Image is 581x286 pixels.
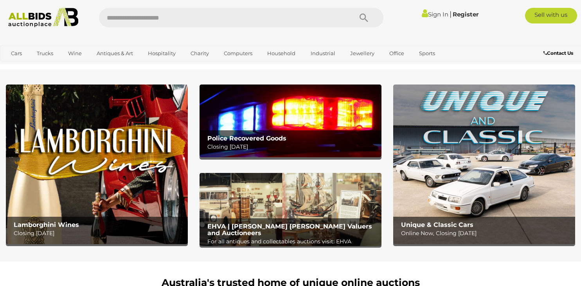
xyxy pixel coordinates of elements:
[207,237,378,246] p: For all antiques and collectables auctions visit: EHVA
[414,47,440,60] a: Sports
[200,173,381,246] img: EHVA | Evans Hastings Valuers and Auctioneers
[14,228,184,238] p: Closing [DATE]
[401,221,473,228] b: Unique & Classic Cars
[200,85,381,157] a: Police Recovered Goods Police Recovered Goods Closing [DATE]
[6,85,188,244] a: Lamborghini Wines Lamborghini Wines Closing [DATE]
[393,85,575,244] img: Unique & Classic Cars
[543,50,573,56] b: Contact Us
[401,228,571,238] p: Online Now, Closing [DATE]
[262,47,300,60] a: Household
[63,47,87,60] a: Wine
[219,47,257,60] a: Computers
[422,11,448,18] a: Sign In
[6,60,72,73] a: [GEOGRAPHIC_DATA]
[143,47,181,60] a: Hospitality
[207,135,286,142] b: Police Recovered Goods
[543,49,575,58] a: Contact Us
[207,223,372,237] b: EHVA | [PERSON_NAME] [PERSON_NAME] Valuers and Auctioneers
[207,142,378,152] p: Closing [DATE]
[453,11,478,18] a: Register
[185,47,214,60] a: Charity
[344,8,383,27] button: Search
[393,85,575,244] a: Unique & Classic Cars Unique & Classic Cars Online Now, Closing [DATE]
[450,10,451,18] span: |
[6,85,188,244] img: Lamborghini Wines
[525,8,577,23] a: Sell with us
[6,47,27,60] a: Cars
[306,47,340,60] a: Industrial
[384,47,409,60] a: Office
[200,173,381,246] a: EHVA | Evans Hastings Valuers and Auctioneers EHVA | [PERSON_NAME] [PERSON_NAME] Valuers and Auct...
[92,47,138,60] a: Antiques & Art
[14,221,79,228] b: Lamborghini Wines
[32,47,58,60] a: Trucks
[200,85,381,157] img: Police Recovered Goods
[345,47,380,60] a: Jewellery
[4,8,83,27] img: Allbids.com.au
